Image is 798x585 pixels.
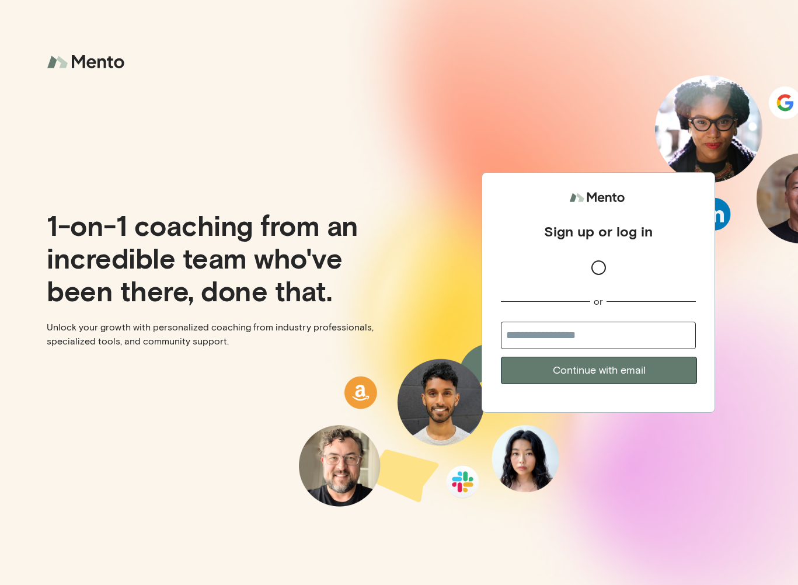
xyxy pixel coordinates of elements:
p: 1-on-1 coaching from an incredible team who've been there, done that. [47,208,390,307]
p: Unlock your growth with personalized coaching from industry professionals, specialized tools, and... [47,321,390,349]
div: or [594,295,603,308]
img: logo [47,47,128,78]
div: Sign up or log in [544,222,653,240]
img: logo.svg [569,187,628,208]
button: Continue with email [501,357,697,384]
